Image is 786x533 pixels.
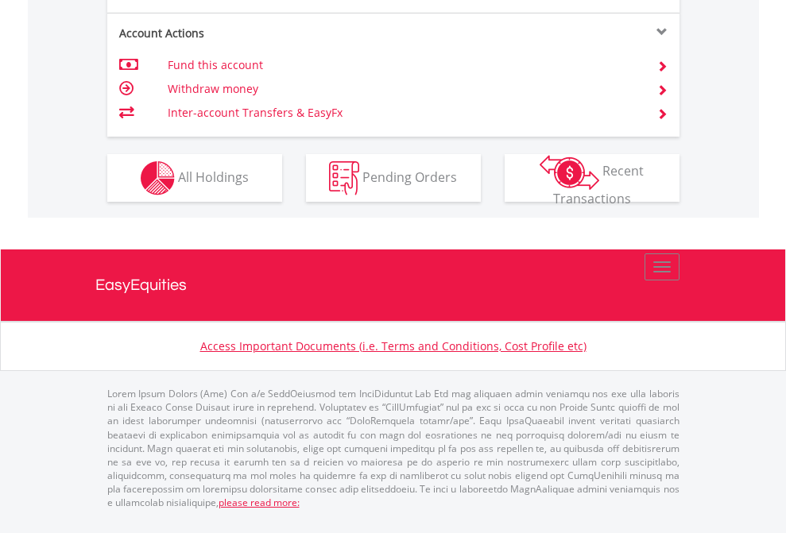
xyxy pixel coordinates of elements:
[362,168,457,185] span: Pending Orders
[107,387,680,509] p: Lorem Ipsum Dolors (Ame) Con a/e SeddOeiusmod tem InciDiduntut Lab Etd mag aliquaen admin veniamq...
[329,161,359,195] img: pending_instructions-wht.png
[107,25,393,41] div: Account Actions
[219,496,300,509] a: please read more:
[168,77,637,101] td: Withdraw money
[178,168,249,185] span: All Holdings
[95,249,691,321] a: EasyEquities
[168,53,637,77] td: Fund this account
[540,155,599,190] img: transactions-zar-wht.png
[306,154,481,202] button: Pending Orders
[168,101,637,125] td: Inter-account Transfers & EasyFx
[141,161,175,195] img: holdings-wht.png
[505,154,680,202] button: Recent Transactions
[200,338,587,353] a: Access Important Documents (i.e. Terms and Conditions, Cost Profile etc)
[107,154,282,202] button: All Holdings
